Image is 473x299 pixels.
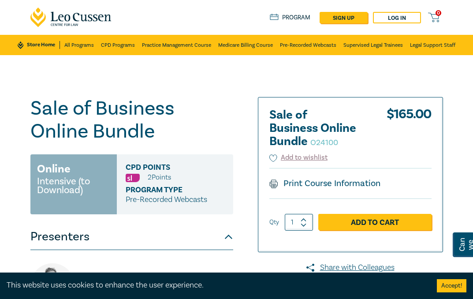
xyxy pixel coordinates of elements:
a: Program [270,14,311,22]
h3: Online [37,161,71,177]
img: Substantive Law [126,174,140,182]
button: Accept cookies [437,279,466,292]
button: Add to wishlist [269,153,328,163]
span: Program type [126,186,207,194]
p: Pre-Recorded Webcasts [126,194,224,206]
h1: Sale of Business Online Bundle [30,97,233,143]
div: This website uses cookies to enhance the user experience. [7,280,424,291]
span: CPD Points [126,163,207,172]
a: Print Course Information [269,178,381,189]
small: Intensive (to Download) [37,177,110,194]
a: All Programs [64,35,94,55]
button: Presenters [30,224,233,250]
a: Pre-Recorded Webcasts [280,35,336,55]
li: 2 Point s [148,172,171,183]
small: O24100 [310,138,338,148]
a: Store Home [18,41,60,49]
a: CPD Programs [101,35,135,55]
a: Legal Support Staff [410,35,455,55]
a: Medicare Billing Course [218,35,273,55]
a: Add to Cart [318,214,432,231]
div: $ 165.00 [387,108,432,153]
a: sign up [320,12,368,23]
a: Log in [373,12,421,23]
h2: Sale of Business Online Bundle [269,108,366,148]
a: Supervised Legal Trainees [343,35,403,55]
span: 0 [436,10,441,16]
label: Qty [269,217,279,227]
a: Practice Management Course [142,35,211,55]
input: 1 [285,214,313,231]
a: Share with Colleagues [258,262,443,273]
